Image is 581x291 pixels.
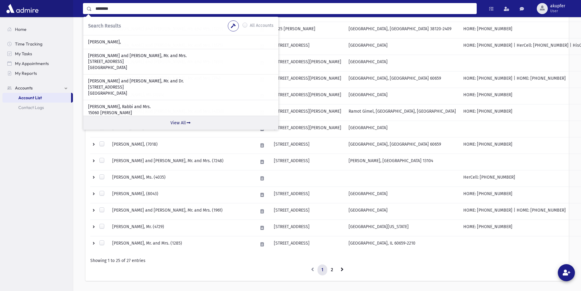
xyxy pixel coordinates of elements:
[270,55,345,71] td: [STREET_ADDRESS][PERSON_NAME]
[109,236,254,253] td: [PERSON_NAME], Mr. and Mrs. (1285)
[88,59,274,65] p: [STREET_ADDRESS]
[345,220,460,236] td: [GEOGRAPHIC_DATA][US_STATE]
[345,38,460,55] td: [GEOGRAPHIC_DATA]
[2,59,73,68] a: My Appointments
[18,105,44,110] span: Contact Logs
[15,27,27,32] span: Home
[250,22,274,30] label: All Accounts
[2,93,71,103] a: Account List
[5,2,40,15] img: AdmirePro
[109,187,254,203] td: [PERSON_NAME], (8043)
[88,78,274,84] p: [PERSON_NAME] and [PERSON_NAME], Mr. and Dr.
[88,39,274,45] p: [PERSON_NAME],
[2,83,73,93] a: Accounts
[345,22,460,38] td: [GEOGRAPHIC_DATA], [GEOGRAPHIC_DATA] 38120-2409
[109,203,254,220] td: [PERSON_NAME] and [PERSON_NAME], Mr. and Mrs. (1961)
[2,24,73,34] a: Home
[18,95,42,100] span: Account List
[270,22,345,38] td: 5525 [PERSON_NAME]
[15,71,37,76] span: My Reports
[345,104,460,121] td: Ramot Gimel, [GEOGRAPHIC_DATA], [GEOGRAPHIC_DATA]
[550,9,565,13] span: User
[345,236,460,253] td: [GEOGRAPHIC_DATA], IL 60659-2210
[83,116,278,130] a: View All
[92,3,476,14] input: Search
[345,55,460,71] td: [GEOGRAPHIC_DATA]
[345,121,460,137] td: [GEOGRAPHIC_DATA]
[345,203,460,220] td: [GEOGRAPHIC_DATA]
[270,88,345,104] td: [STREET_ADDRESS][PERSON_NAME]
[109,154,254,170] td: [PERSON_NAME] and [PERSON_NAME], Mr. and Mrs. (7248)
[88,84,274,90] p: [STREET_ADDRESS]
[2,49,73,59] a: My Tasks
[109,137,254,154] td: [PERSON_NAME], (7018)
[270,104,345,121] td: [STREET_ADDRESS][PERSON_NAME]
[345,137,460,154] td: [GEOGRAPHIC_DATA], [GEOGRAPHIC_DATA] 60659
[88,65,274,71] p: [GEOGRAPHIC_DATA]
[2,103,73,112] a: Contact Logs
[270,236,345,253] td: [STREET_ADDRESS]
[2,68,73,78] a: My Reports
[270,203,345,220] td: [STREET_ADDRESS]
[317,264,327,275] a: 1
[345,71,460,88] td: [GEOGRAPHIC_DATA], [GEOGRAPHIC_DATA] 60659
[88,104,274,110] p: [PERSON_NAME], Rabbi and Mrs.
[270,137,345,154] td: [STREET_ADDRESS]
[2,39,73,49] a: Time Tracking
[270,220,345,236] td: [STREET_ADDRESS]
[109,220,254,236] td: [PERSON_NAME], Mr. (4729)
[88,90,274,96] p: [GEOGRAPHIC_DATA]
[345,154,460,170] td: [PERSON_NAME], [GEOGRAPHIC_DATA] 13104
[270,121,345,137] td: [STREET_ADDRESS][PERSON_NAME]
[270,187,345,203] td: [STREET_ADDRESS]
[15,51,32,56] span: My Tasks
[88,23,121,29] span: Search Results
[88,53,274,59] p: [PERSON_NAME] and [PERSON_NAME], Mr. and Mrs.
[15,61,49,66] span: My Appointments
[327,264,337,275] a: 2
[88,110,274,116] p: 15060 [PERSON_NAME]
[270,71,345,88] td: [STREET_ADDRESS][PERSON_NAME]
[15,41,42,47] span: Time Tracking
[550,4,565,9] span: akupfer
[345,88,460,104] td: [GEOGRAPHIC_DATA]
[109,170,254,187] td: [PERSON_NAME], Ms. (4035)
[15,85,33,91] span: Accounts
[270,154,345,170] td: [STREET_ADDRESS]
[345,187,460,203] td: [GEOGRAPHIC_DATA]
[270,38,345,55] td: [STREET_ADDRESS]
[90,257,564,264] div: Showing 1 to 25 of 27 entries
